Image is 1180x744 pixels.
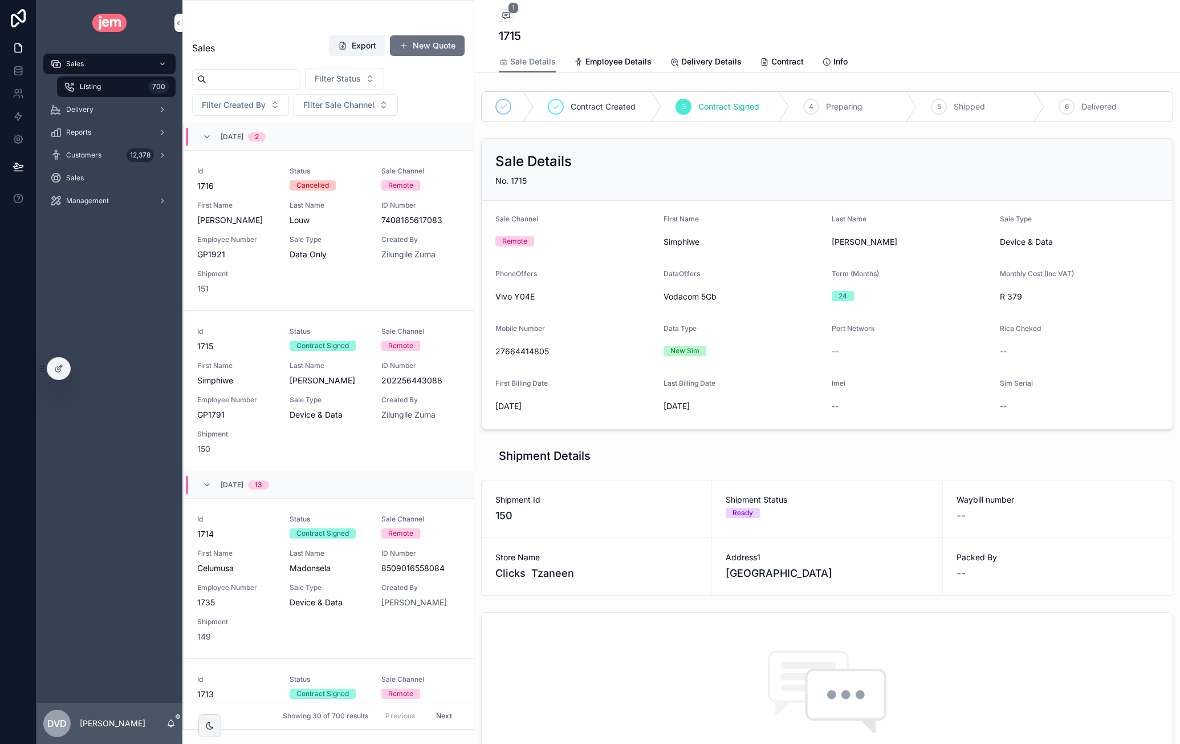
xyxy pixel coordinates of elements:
span: Simphiwe [664,236,823,248]
div: 2 [255,132,259,141]
span: Clicks Tzaneen [495,565,698,581]
a: 151 [197,283,209,294]
span: -- [1000,401,1007,412]
button: Select Button [294,94,398,116]
span: Zilungile Zuma [381,409,436,420]
span: Sales [66,173,84,183]
a: Info [822,51,848,74]
span: Info [833,56,848,67]
span: Rica Cheked [1000,324,1041,333]
span: Employee Number [197,235,276,244]
span: Status [290,327,368,336]
span: 150 [495,508,698,524]
a: 150 [197,443,210,455]
span: Mobile Number [495,324,545,333]
button: Select Button [305,68,384,90]
span: Last Name [290,201,368,210]
div: Remote [388,528,413,539]
span: 1716 [197,180,276,192]
a: Sales [43,54,176,74]
a: [PERSON_NAME] [381,597,447,608]
span: Device & Data [1000,236,1159,248]
span: Simphiwe [197,375,276,386]
span: Port Network [832,324,875,333]
a: Sale Details [499,51,556,73]
a: Sales [43,168,176,188]
span: First Name [197,201,276,210]
a: Id1714StatusContract SignedSale ChannelRemoteFirst NameCelumusaLast NameMadonselaID Number8509016... [184,499,474,659]
span: -- [1000,346,1007,357]
span: Filter Status [315,73,361,84]
h1: Shipment Details [499,448,591,464]
div: Contract Signed [296,341,349,351]
span: Id [197,167,276,176]
span: ID Number [381,549,460,558]
span: DataOffers [664,269,700,278]
a: New Quote [390,35,465,56]
span: Sale Channel [495,215,538,223]
span: [PERSON_NAME] [197,215,276,226]
span: 27664414805 [495,346,654,357]
div: Contract Signed [296,528,349,539]
span: Listing [80,82,101,91]
span: Created By [381,235,460,244]
span: First Name [664,215,699,223]
span: GP1921 [197,249,276,260]
a: 149 [197,631,211,642]
a: Id1715StatusContract SignedSale ChannelRemoteFirst NameSimphiweLast Name[PERSON_NAME]ID Number202... [184,311,474,471]
span: Madonsela [290,563,368,574]
a: Employee Details [574,51,652,74]
span: Waybill number [957,494,1159,506]
a: Listing700 [57,76,176,97]
span: 202256443088 [381,375,460,386]
span: 1735 [197,597,276,608]
span: First Name [197,361,276,370]
span: Status [290,515,368,524]
span: Management [66,196,109,205]
a: Id1716StatusCancelledSale ChannelRemoteFirst Name[PERSON_NAME]Last NameLouwID Number7408165617083... [184,151,474,311]
button: Next [428,707,460,725]
span: 1715 [197,341,276,352]
div: Remote [388,341,413,351]
div: New Sim [670,346,699,356]
span: [DATE] [221,132,243,141]
span: Employee Number [197,583,276,592]
span: Shipment [197,617,276,626]
h2: Sale Details [495,152,572,171]
a: Delivery [43,99,176,120]
button: 1 [499,9,514,23]
span: Filter Created By [202,99,266,111]
span: 1713 [197,689,276,700]
span: [PERSON_NAME] [832,236,991,248]
span: Reports [66,128,91,137]
span: Data Type [664,324,697,333]
span: Filter Sale Channel [303,99,375,111]
span: Sales [192,41,215,55]
div: 13 [255,480,262,490]
button: Export [329,35,385,56]
span: Dvd [47,717,67,730]
a: Zilungile Zuma [381,249,436,260]
span: Created By [381,583,460,592]
span: Sale Type [290,395,368,405]
span: Status [290,167,368,176]
span: Shipment Id [495,494,698,506]
span: -- [832,401,839,412]
span: 1714 [197,528,276,540]
span: Last Name [832,215,866,223]
span: Id [197,675,276,684]
span: Shipment [197,269,276,278]
span: Sales [66,59,84,68]
span: Data Only [290,249,368,260]
button: Select Button [192,94,289,116]
span: Sale Channel [381,327,460,336]
span: Shipment Status [726,494,928,506]
span: Sale Type [290,235,368,244]
span: 8509016558084 [381,563,460,574]
span: Delivery [66,105,93,114]
span: Contract Signed [698,101,759,112]
p: [PERSON_NAME] [80,718,145,729]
